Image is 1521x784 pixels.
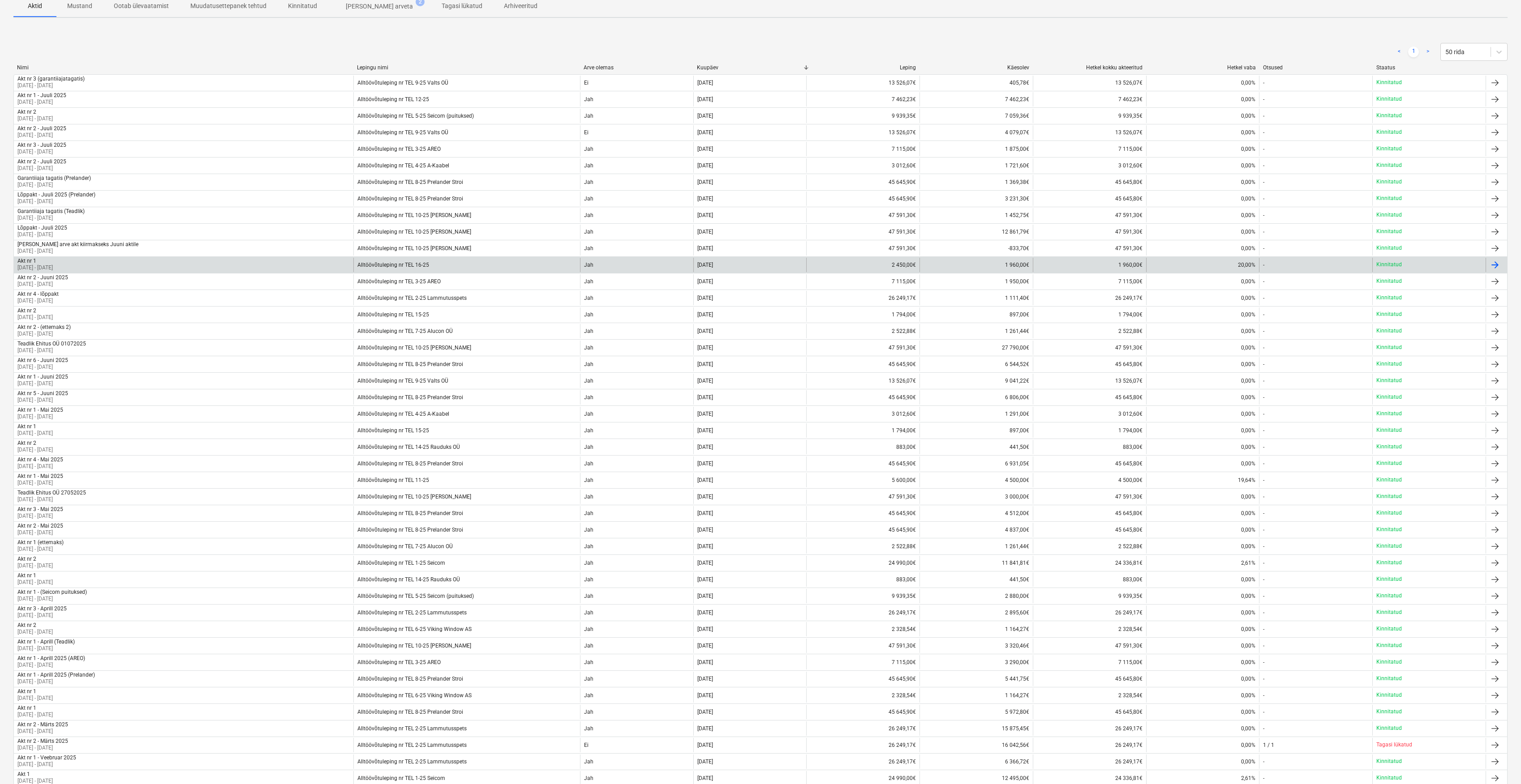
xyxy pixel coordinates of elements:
[1376,311,1402,318] p: Kinnitatud
[357,129,448,136] div: Alltöövõtuleping nr TEL 9-25 Valts OÜ
[1376,211,1402,219] p: Kinnitatud
[697,162,713,169] div: [DATE]
[17,142,66,148] div: Akt nr 3 - Juuli 2025
[17,175,91,181] div: Garantiiaja tagatis (Prelander)
[1376,112,1402,119] p: Kinnitatud
[1408,47,1419,57] a: Page 1 is your current page
[919,738,1033,752] div: 16 042,56€
[580,523,693,537] div: Jah
[17,132,66,139] p: [DATE] - [DATE]
[1376,228,1402,235] p: Kinnitatud
[697,295,713,301] div: [DATE]
[697,179,713,185] div: [DATE]
[806,407,919,421] div: 3 012,60€
[1263,80,1264,86] div: -
[580,208,693,222] div: Jah
[806,109,919,123] div: 9 939,35€
[806,341,919,355] div: 47 591,30€
[806,307,919,322] div: 1 794,00€
[806,572,919,587] div: 883,00€
[580,307,693,322] div: Jah
[919,655,1033,669] div: 3 290,00€
[806,258,919,272] div: 2 450,00€
[1033,473,1146,487] div: 4 500,00€
[580,423,693,438] div: Jah
[580,572,693,587] div: Jah
[17,264,53,272] p: [DATE] - [DATE]
[346,2,413,11] p: [PERSON_NAME] arveta
[17,247,138,255] p: [DATE] - [DATE]
[1033,721,1146,736] div: 26 249,17€
[17,214,85,222] p: [DATE] - [DATE]
[1033,572,1146,587] div: 883,00€
[1376,178,1402,186] p: Kinnitatud
[1263,262,1264,268] div: -
[580,92,693,107] div: Jah
[357,80,448,86] div: Alltöövõtuleping nr TEL 9-25 Valts OÜ
[923,64,1029,71] div: Käesolev
[1263,245,1264,251] div: -
[442,1,482,11] p: Tagasi lükatud
[806,523,919,537] div: 45 645,90€
[1033,307,1146,322] div: 1 794,00€
[1263,146,1264,152] div: -
[67,1,92,11] p: Mustand
[919,258,1033,272] div: 1 960,00€
[1263,113,1264,119] div: -
[1033,754,1146,769] div: 26 249,17€
[1033,109,1146,123] div: 9 939,35€
[24,1,46,11] p: Aktid
[697,245,713,251] div: [DATE]
[580,754,693,769] div: Jah
[806,92,919,107] div: 7 462,23€
[919,390,1033,405] div: 6 806,00€
[1263,278,1264,285] div: -
[17,314,53,321] p: [DATE] - [DATE]
[919,92,1033,107] div: 7 462,23€
[580,407,693,421] div: Jah
[1241,245,1255,251] span: 0,00%
[580,539,693,554] div: Jah
[1376,261,1402,268] p: Kinnitatud
[580,175,693,189] div: Jah
[1033,672,1146,686] div: 45 645,80€
[580,192,693,206] div: Jah
[580,688,693,703] div: Jah
[806,374,919,388] div: 13 526,07€
[1263,179,1264,185] div: -
[580,556,693,570] div: Jah
[1241,80,1255,86] span: 0,00%
[580,225,693,239] div: Jah
[1036,64,1143,71] div: Hetkel kokku akteeritud
[1033,639,1146,653] div: 47 591,30€
[357,295,467,301] div: Alltöövõtuleping nr TEL 2-25 Lammutusspets
[1033,374,1146,388] div: 13 526,07€
[806,589,919,603] div: 9 939,35€
[806,605,919,620] div: 26 249,17€
[919,705,1033,719] div: 5 972,80€
[806,473,919,487] div: 5 600,00€
[806,291,919,305] div: 26 249,17€
[580,738,693,752] div: Ei
[1033,688,1146,703] div: 2 328,54€
[806,192,919,206] div: 45 645,90€
[919,473,1033,487] div: 4 500,00€
[357,245,471,251] div: Alltöövõtuleping nr TEL 10-25 [PERSON_NAME]
[1033,622,1146,636] div: 2 328,54€
[697,113,713,119] div: [DATE]
[1241,196,1255,202] span: 0,00%
[17,115,53,123] p: [DATE] - [DATE]
[1376,195,1402,202] p: Kinnitatud
[580,390,693,405] div: Jah
[919,639,1033,653] div: 3 320,46€
[1241,179,1255,185] span: 0,00%
[919,572,1033,587] div: 441,50€
[1238,262,1255,268] span: 20,00%
[1033,341,1146,355] div: 47 591,30€
[1241,96,1255,102] span: 0,00%
[806,440,919,454] div: 883,00€
[919,307,1033,322] div: 897,00€
[17,241,138,247] div: [PERSON_NAME] arve akt kiirmakseks Juuni aktile
[1033,92,1146,107] div: 7 462,23€
[17,225,67,231] div: Lõppakt - Juuli 2025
